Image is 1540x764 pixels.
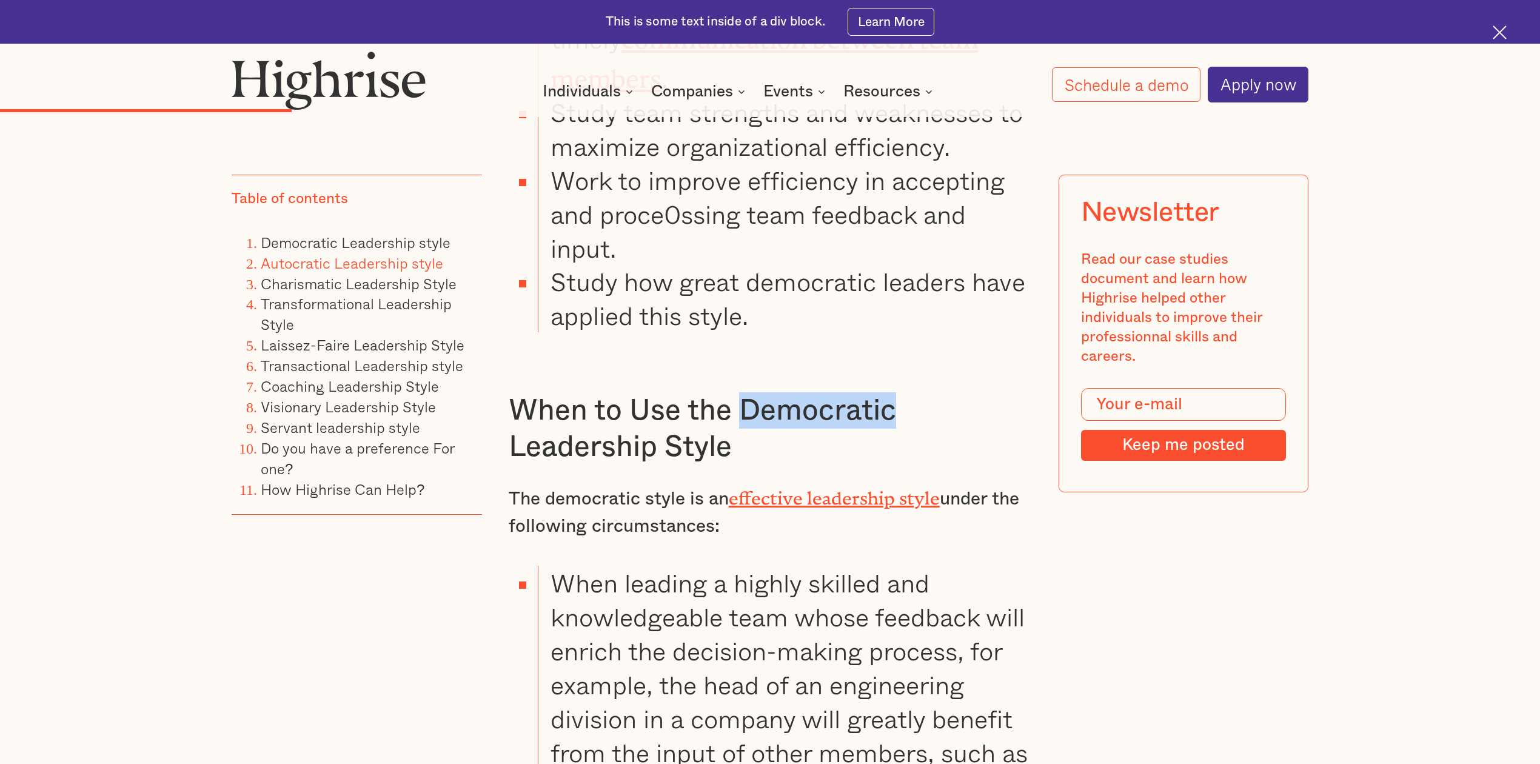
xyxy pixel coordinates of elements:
a: Democratic Leadership style [261,231,450,253]
a: Transactional Leadership style [261,354,463,377]
a: Charismatic Leadership Style [261,272,457,295]
input: Keep me posted [1081,431,1287,461]
div: Resources [843,84,920,99]
a: Coaching Leadership Style [261,375,439,397]
a: effective leadership style [729,488,940,500]
div: Companies [651,84,749,99]
p: The democratic style is an under the following circumstances: [509,482,1032,540]
div: Events [763,84,813,99]
div: Events [763,84,829,99]
a: Autocratic Leadership style [261,252,443,274]
a: Visionary Leadership Style [261,395,436,418]
a: Schedule a demo [1052,67,1200,102]
div: This is some text inside of a div block. [606,13,826,31]
a: Transformational Leadership Style [261,293,452,336]
li: Study team strengths and weaknesses to maximize organizational efficiency. [538,95,1032,163]
div: Resources [843,84,936,99]
a: Apply now [1208,67,1308,102]
div: Individuals [543,84,621,99]
li: Work to improve efficiency in accepting and proce0ssing team feedback and input. [538,163,1032,265]
a: Learn More [848,8,934,35]
input: Your e-mail [1081,389,1287,421]
img: Cross icon [1493,25,1507,39]
div: Read our case studies document and learn how Highrise helped other individuals to improve their p... [1081,250,1287,366]
img: Highrise logo [232,51,426,110]
div: Newsletter [1081,197,1220,229]
form: Modal Form [1081,389,1287,461]
div: Companies [651,84,733,99]
a: How Highrise Can Help? [261,478,424,500]
a: Servant leadership style [261,416,420,438]
h3: When to Use the Democratic Leadership Style [509,392,1032,465]
a: Do you have a preference For one? [261,437,454,480]
a: Laissez-Faire Leadership Style [261,333,464,356]
li: Study how great democratic leaders have applied this style. [538,264,1032,332]
div: Individuals [543,84,637,99]
div: Table of contents [232,190,348,209]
